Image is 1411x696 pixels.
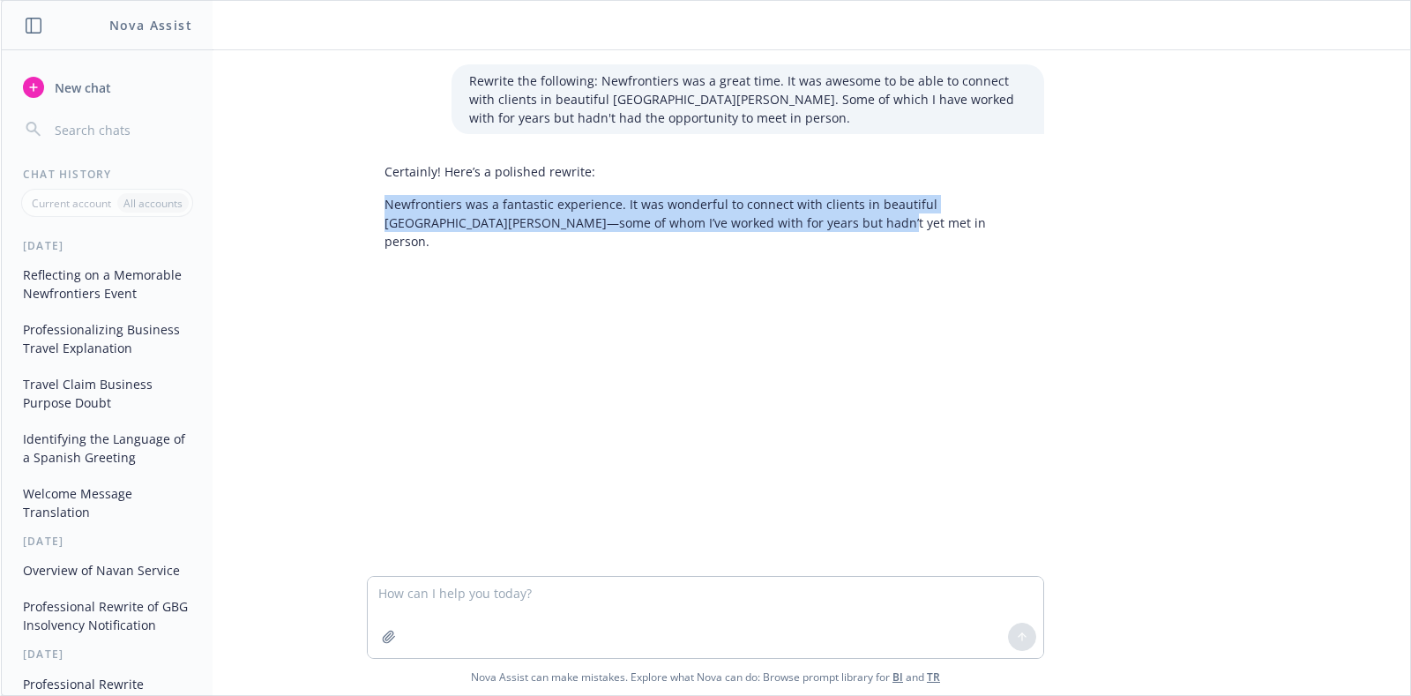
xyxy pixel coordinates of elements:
button: New chat [16,71,198,103]
button: Reflecting on a Memorable Newfrontiers Event [16,260,198,308]
button: Travel Claim Business Purpose Doubt [16,370,198,417]
button: Professional Rewrite of GBG Insolvency Notification [16,592,198,640]
span: New chat [51,79,111,97]
a: BI [892,670,903,685]
h1: Nova Assist [109,16,192,34]
div: [DATE] [2,534,213,549]
div: [DATE] [2,238,213,253]
button: Overview of Navan Service [16,556,198,585]
p: Rewrite the following: Newfrontiers was a great time. It was awesome to be able to connect with c... [469,71,1027,127]
p: Newfrontiers was a fantastic experience. It was wonderful to connect with clients in beautiful [G... [384,195,1027,251]
button: Professionalizing Business Travel Explanation [16,315,198,363]
p: All accounts [123,196,183,211]
a: TR [927,670,940,685]
button: Identifying the Language of a Spanish Greeting [16,424,198,472]
div: [DATE] [2,647,213,662]
button: Welcome Message Translation [16,479,198,527]
div: Chat History [2,167,213,182]
span: Nova Assist can make mistakes. Explore what Nova can do: Browse prompt library for and [8,659,1403,695]
p: Certainly! Here’s a polished rewrite: [384,162,1027,181]
p: Current account [32,196,111,211]
input: Search chats [51,117,191,142]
